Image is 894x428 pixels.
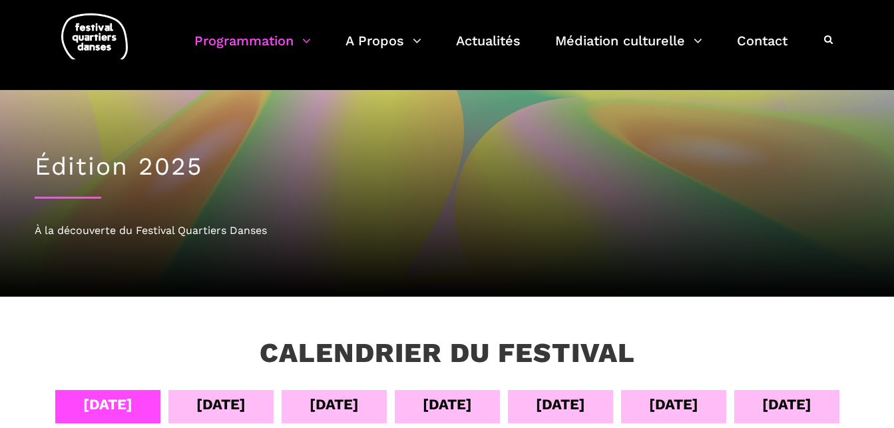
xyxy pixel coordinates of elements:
[536,393,585,416] div: [DATE]
[345,29,421,69] a: A Propos
[194,29,311,69] a: Programmation
[649,393,698,416] div: [DATE]
[555,29,702,69] a: Médiation culturelle
[310,393,359,416] div: [DATE]
[737,29,787,69] a: Contact
[61,13,128,67] img: logo-fqd-med
[260,337,635,370] h3: Calendrier du festival
[423,393,472,416] div: [DATE]
[35,222,860,239] div: À la découverte du Festival Quartiers Danses
[762,393,811,416] div: [DATE]
[35,152,860,181] h1: Édition 2025
[83,393,132,416] div: [DATE]
[456,29,521,69] a: Actualités
[196,393,246,416] div: [DATE]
